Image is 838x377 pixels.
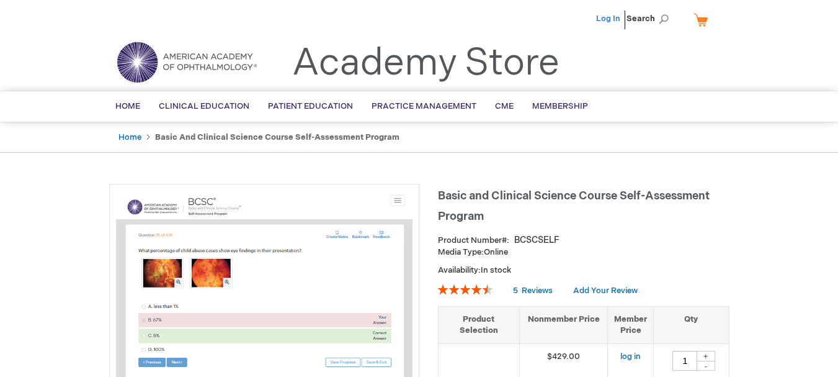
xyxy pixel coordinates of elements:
[292,41,559,86] a: Academy Store
[268,101,353,111] span: Patient Education
[522,286,553,296] span: Reviews
[513,286,555,296] a: 5 Reviews
[118,132,141,142] a: Home
[372,101,476,111] span: Practice Management
[438,284,493,294] div: 92%
[608,306,654,343] th: Member Price
[519,306,608,343] th: Nonmember Price
[626,6,674,31] span: Search
[495,101,514,111] span: CME
[481,265,511,275] span: In stock
[532,101,588,111] span: Membership
[697,351,715,361] div: +
[115,101,140,111] span: Home
[438,265,729,276] p: Availability:
[438,247,729,258] p: Online
[697,361,715,371] div: -
[573,286,638,296] a: Add Your Review
[438,235,509,245] strong: Product Number
[654,306,729,343] th: Qty
[596,14,620,24] a: Log In
[155,132,399,142] strong: Basic and Clinical Science Course Self-Assessment Program
[620,352,641,361] a: log in
[439,306,520,343] th: Product Selection
[514,234,559,247] div: BCSCSELF
[159,101,249,111] span: Clinical Education
[438,247,484,257] strong: Media Type:
[438,189,710,223] span: Basic and Clinical Science Course Self-Assessment Program
[513,286,518,296] span: 5
[672,351,697,371] input: Qty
